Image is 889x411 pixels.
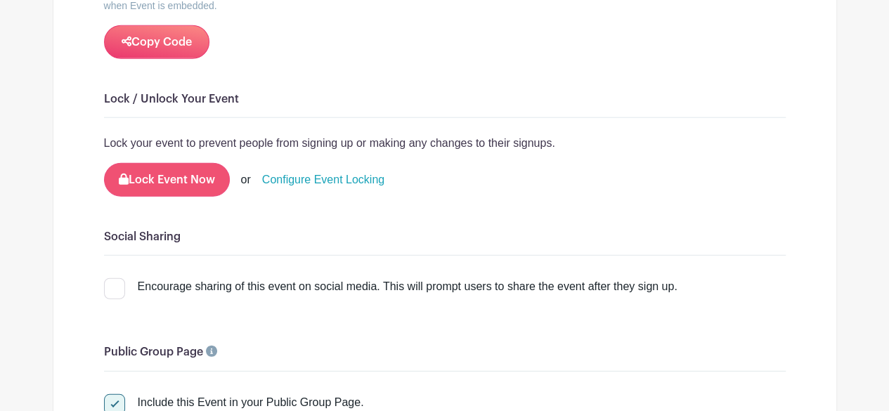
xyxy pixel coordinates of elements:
button: Copy Code [104,25,209,59]
div: Encourage sharing of this event on social media. This will prompt users to share the event after ... [138,278,677,295]
h6: Lock / Unlock Your Event [104,93,786,106]
h6: Public Group Page [104,346,786,359]
div: Include this Event in your Public Group Page. [138,394,364,411]
h6: Social Sharing [104,230,786,244]
p: Lock your event to prevent people from signing up or making any changes to their signups. [104,135,786,152]
div: or [241,171,251,188]
button: Lock Event Now [104,163,230,197]
a: Configure Event Locking [262,171,384,188]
